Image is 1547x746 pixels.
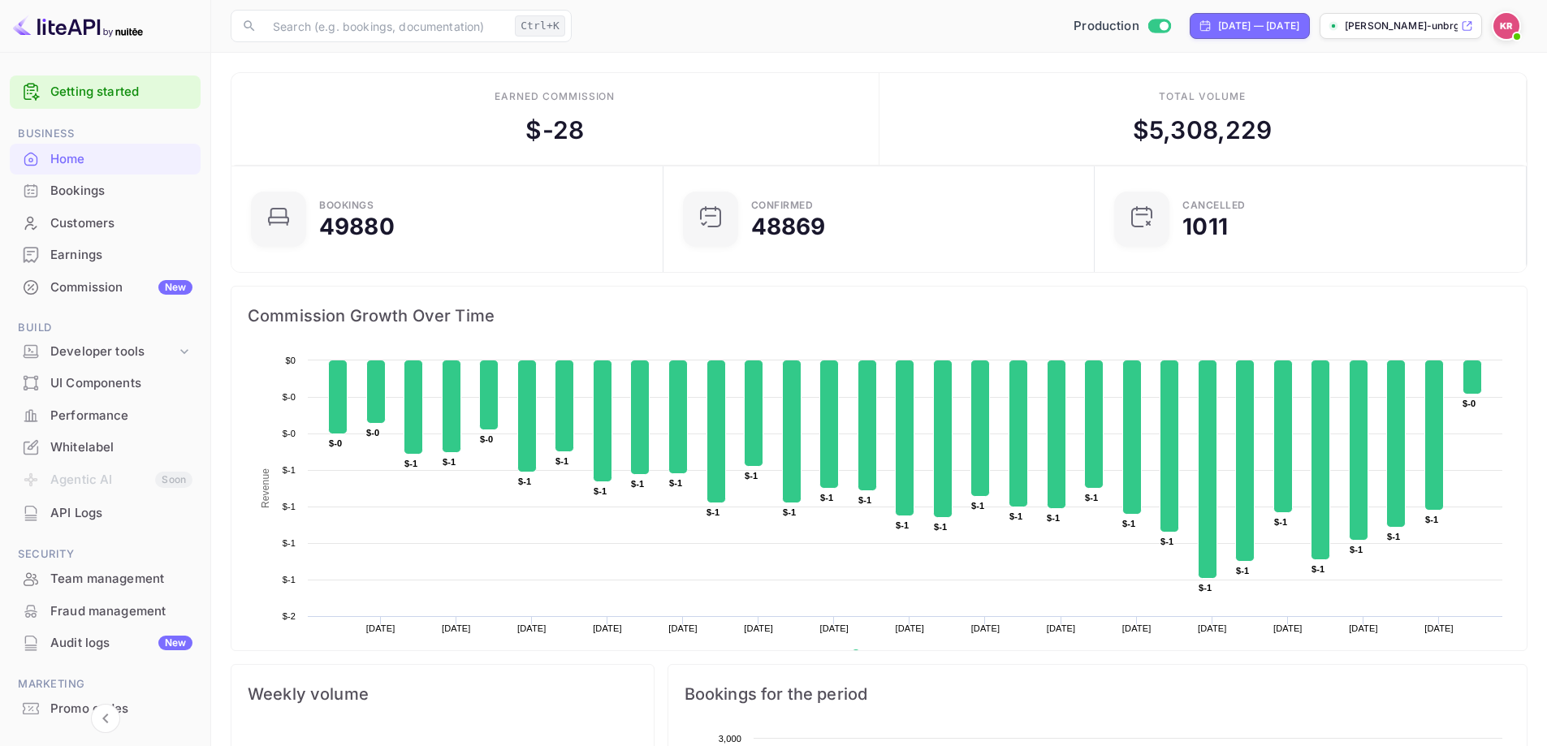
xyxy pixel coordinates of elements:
[10,239,201,270] a: Earnings
[1085,493,1098,502] text: $-1
[10,175,201,207] div: Bookings
[13,13,143,39] img: LiteAPI logo
[783,507,796,517] text: $-1
[319,201,374,210] div: Bookings
[10,400,201,430] a: Performance
[50,278,192,297] div: Commission
[934,522,947,532] text: $-1
[50,374,192,393] div: UI Components
[1387,532,1400,541] text: $-1
[1424,623,1454,633] text: [DATE]
[248,303,1510,329] span: Commission Growth Over Time
[50,504,192,523] div: API Logs
[1009,511,1022,521] text: $-1
[50,407,192,425] div: Performance
[1159,89,1246,104] div: Total volume
[50,438,192,457] div: Whitelabel
[283,429,296,438] text: $-0
[319,215,395,238] div: 49880
[1350,545,1363,554] text: $-1
[718,734,741,744] text: 3,000
[495,89,615,104] div: Earned commission
[10,693,201,725] div: Promo codes
[1047,513,1060,523] text: $-1
[1198,623,1227,633] text: [DATE]
[866,649,908,661] text: Revenue
[10,175,201,205] a: Bookings
[1199,583,1212,593] text: $-1
[10,563,201,595] div: Team management
[1182,201,1246,210] div: CANCELLED
[971,623,1000,633] text: [DATE]
[10,627,201,659] div: Audit logsNew
[50,570,192,589] div: Team management
[685,681,1510,707] span: Bookings for the period
[1074,17,1139,36] span: Production
[896,520,909,530] text: $-1
[50,634,192,653] div: Audit logs
[50,700,192,718] div: Promo codes
[971,501,984,511] text: $-1
[1047,623,1076,633] text: [DATE]
[50,246,192,265] div: Earnings
[1311,564,1324,574] text: $-1
[404,459,417,468] text: $-1
[10,432,201,462] a: Whitelabel
[515,15,565,37] div: Ctrl+K
[10,498,201,528] a: API Logs
[594,486,607,496] text: $-1
[50,343,176,361] div: Developer tools
[366,428,379,438] text: $-0
[707,507,719,517] text: $-1
[91,704,120,733] button: Collapse navigation
[10,75,201,109] div: Getting started
[329,438,342,448] text: $-0
[1182,215,1228,238] div: 1011
[1425,515,1438,524] text: $-1
[518,476,531,486] text: $-1
[896,623,925,633] text: [DATE]
[631,479,644,489] text: $-1
[517,623,547,633] text: [DATE]
[744,623,773,633] text: [DATE]
[1273,623,1303,633] text: [DATE]
[260,468,271,508] text: Revenue
[819,623,849,633] text: [DATE]
[10,125,201,143] span: Business
[10,400,201,432] div: Performance
[1463,399,1476,408] text: $-0
[10,432,201,464] div: Whitelabel
[442,623,471,633] text: [DATE]
[285,356,296,365] text: $0
[10,563,201,593] a: Team management
[555,456,568,466] text: $-1
[1067,17,1177,36] div: Switch to Sandbox mode
[158,280,192,295] div: New
[668,623,698,633] text: [DATE]
[1160,537,1173,546] text: $-1
[1133,112,1273,149] div: $ 5,308,229
[443,457,456,467] text: $-1
[10,319,201,337] span: Build
[858,495,871,505] text: $-1
[10,208,201,239] div: Customers
[263,10,508,42] input: Search (e.g. bookings, documentation)
[50,182,192,201] div: Bookings
[480,434,493,444] text: $-0
[10,144,201,175] div: Home
[283,502,296,511] text: $-1
[525,112,584,149] div: $ -28
[50,602,192,621] div: Fraud management
[10,239,201,271] div: Earnings
[283,538,296,548] text: $-1
[745,471,758,481] text: $-1
[593,623,622,633] text: [DATE]
[10,208,201,238] a: Customers
[283,575,296,584] text: $-1
[10,693,201,723] a: Promo codes
[10,675,201,693] span: Marketing
[1122,519,1135,528] text: $-1
[10,368,201,399] div: UI Components
[10,627,201,658] a: Audit logsNew
[10,272,201,304] div: CommissionNew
